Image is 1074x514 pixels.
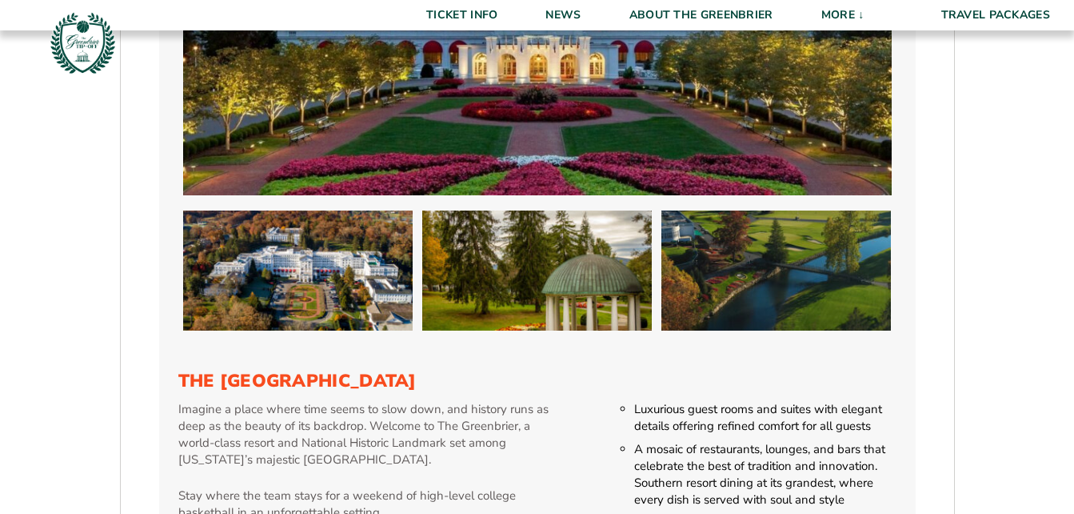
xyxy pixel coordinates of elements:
p: Imagine a place where time seems to slow down, and history runs as deep as the beauty of its back... [178,401,561,468]
h3: The [GEOGRAPHIC_DATA] [178,371,896,392]
li: A mosaic of restaurants, lounges, and bars that celebrate the best of tradition and innovation. S... [634,441,896,508]
img: The Greenbrier Resort (2025 Mountain Division) [661,211,891,331]
img: Greenbrier Tip-Off [48,8,118,78]
li: Luxurious guest rooms and suites with elegant details offering refined comfort for all guests [634,401,896,435]
img: The Greenbrier Resort (2025 Mountain Division) [422,211,652,331]
img: The Greenbrier Resort (2025 Mountain Division) [183,211,413,331]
